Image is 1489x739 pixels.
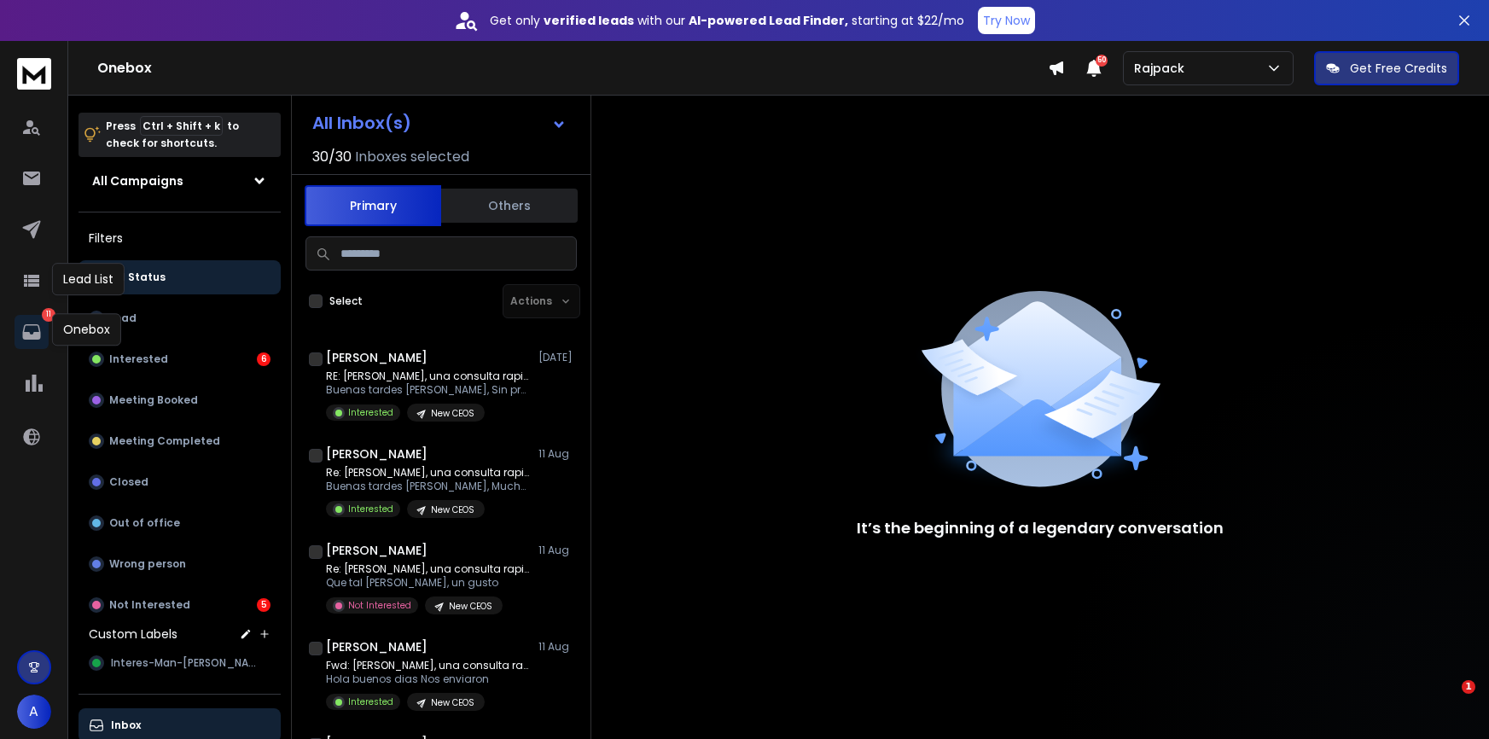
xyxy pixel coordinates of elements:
h1: Onebox [97,58,1048,79]
p: Buenas tardes [PERSON_NAME], Sin problema [326,383,531,397]
h1: [PERSON_NAME] [326,638,428,655]
p: Re: [PERSON_NAME], una consulta rapida [326,466,531,480]
span: 1 [1462,680,1475,694]
p: Hola buenos dias Nos enviaron [326,672,531,686]
strong: verified leads [544,12,634,29]
p: New CEOS [431,503,474,516]
button: Meeting Booked [79,383,281,417]
p: Closed [109,475,148,489]
button: Wrong person [79,547,281,581]
p: 11 [42,308,55,322]
p: All Status [111,271,166,284]
label: Select [329,294,363,308]
p: 11 Aug [538,640,577,654]
p: Get Free Credits [1350,60,1447,77]
p: Meeting Completed [109,434,220,448]
h3: Custom Labels [89,626,177,643]
div: 6 [257,352,270,366]
p: Interested [348,503,393,515]
img: logo [17,58,51,90]
p: New CEOS [431,407,474,420]
span: Ctrl + Shift + k [140,116,223,136]
h3: Inboxes selected [355,147,469,167]
p: Interested [348,695,393,708]
div: Onebox [52,313,121,346]
button: Get Free Credits [1314,51,1459,85]
a: 11 [15,315,49,349]
p: Wrong person [109,557,186,571]
div: 5 [257,598,270,612]
p: New CEOS [449,600,492,613]
p: Fwd: [PERSON_NAME], una consulta rapida [326,659,531,672]
h1: [PERSON_NAME] [326,542,428,559]
button: Interested6 [79,342,281,376]
p: Not Interested [348,599,411,612]
button: A [17,695,51,729]
p: Buenas tardes [PERSON_NAME], Muchas gracias [326,480,531,493]
button: Meeting Completed [79,424,281,458]
h3: Filters [79,226,281,250]
button: Primary [305,185,441,226]
p: Re: [PERSON_NAME], una consulta rapida [326,562,531,576]
button: Others [441,187,578,224]
button: Out of office [79,506,281,540]
p: Not Interested [109,598,190,612]
p: Press to check for shortcuts. [106,118,239,152]
p: Try Now [983,12,1030,29]
p: 11 Aug [538,544,577,557]
strong: AI-powered Lead Finder, [689,12,848,29]
span: 30 / 30 [312,147,352,167]
button: All Campaigns [79,164,281,198]
p: Que tal [PERSON_NAME], un gusto [326,576,531,590]
h1: All Campaigns [92,172,183,189]
h1: [PERSON_NAME] [326,349,428,366]
p: Rajpack [1134,60,1191,77]
p: Interested [109,352,168,366]
p: Interested [348,406,393,419]
p: It’s the beginning of a legendary conversation [857,516,1224,540]
p: Lead [109,311,137,325]
p: RE: [PERSON_NAME], una consulta rapida [326,369,531,383]
span: Interes-Man-[PERSON_NAME] [111,656,263,670]
div: Lead List [52,263,125,295]
button: Interes-Man-[PERSON_NAME] [79,646,281,680]
button: Closed [79,465,281,499]
p: Out of office [109,516,180,530]
p: [DATE] [538,351,577,364]
p: 11 Aug [538,447,577,461]
button: All Inbox(s) [299,106,580,140]
h1: All Inbox(s) [312,114,411,131]
p: New CEOS [431,696,474,709]
p: Inbox [111,719,141,732]
p: Meeting Booked [109,393,198,407]
button: Try Now [978,7,1035,34]
iframe: Intercom live chat [1427,680,1468,721]
button: Not Interested5 [79,588,281,622]
button: All Status [79,260,281,294]
span: 50 [1096,55,1108,67]
p: Get only with our starting at $22/mo [490,12,964,29]
button: Lead [79,301,281,335]
h1: [PERSON_NAME] [326,445,428,463]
